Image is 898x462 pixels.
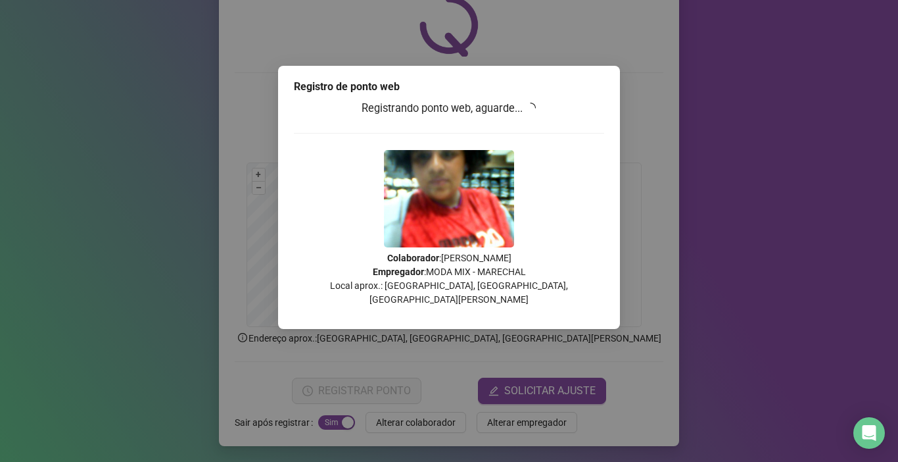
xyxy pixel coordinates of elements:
strong: Empregador [373,267,424,277]
img: 9k= [384,150,514,247]
h3: Registrando ponto web, aguarde... [294,100,604,117]
div: Registro de ponto web [294,79,604,95]
div: Open Intercom Messenger [853,417,885,449]
strong: Colaborador [387,253,439,263]
span: loading [525,103,536,113]
p: : [PERSON_NAME] : MODA MIX - MARECHAL Local aprox.: [GEOGRAPHIC_DATA], [GEOGRAPHIC_DATA], [GEOGRA... [294,251,604,307]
